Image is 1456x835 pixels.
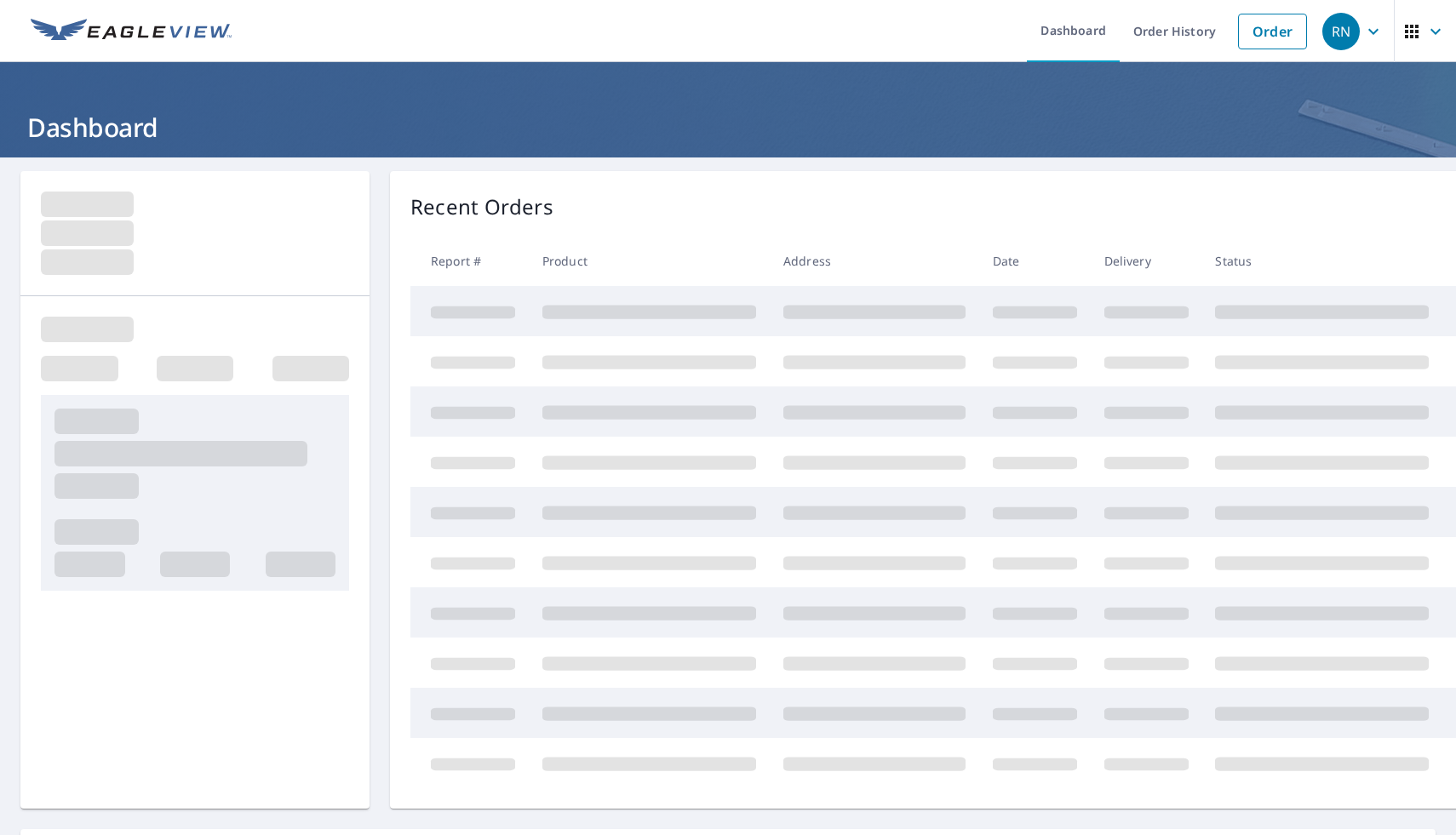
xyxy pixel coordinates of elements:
th: Report # [410,236,529,286]
div: RN [1322,13,1360,50]
th: Address [770,236,979,286]
img: EV Logo [31,19,232,44]
th: Status [1201,236,1442,286]
h1: Dashboard [20,110,1436,145]
p: Recent Orders [410,192,553,222]
th: Product [529,236,770,286]
th: Delivery [1091,236,1202,286]
th: Date [979,236,1091,286]
a: Order [1238,14,1307,49]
